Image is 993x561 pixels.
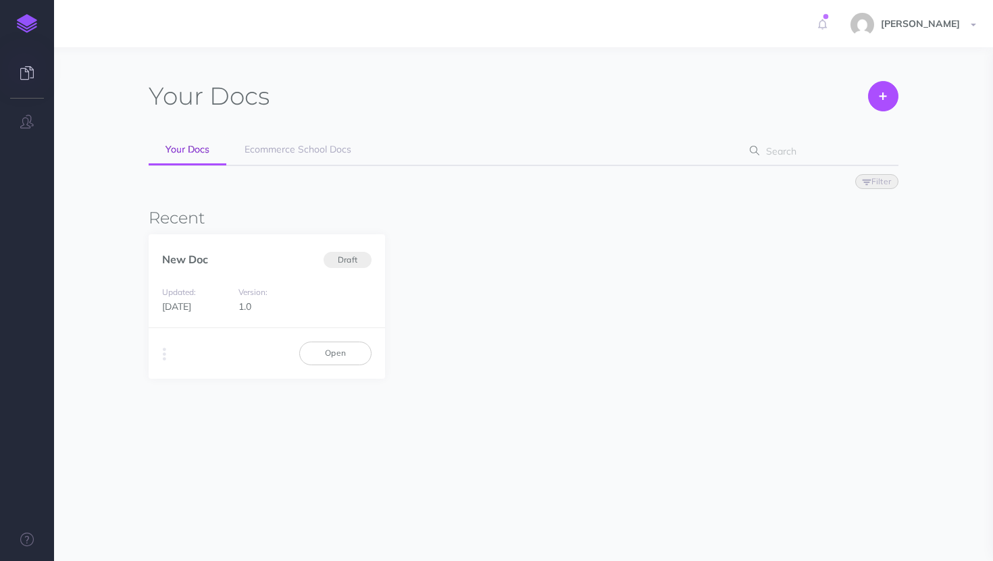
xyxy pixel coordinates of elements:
span: Ecommerce School Docs [245,143,351,155]
a: Your Docs [149,135,226,165]
h3: Recent [149,209,898,227]
span: Your [149,81,203,111]
span: Your Docs [165,143,209,155]
span: 1.0 [238,300,251,313]
small: Updated: [162,287,196,297]
img: b1eb4d8dcdfd9a3639e0a52054f32c10.jpg [850,13,874,36]
a: Ecommerce School Docs [228,135,368,165]
span: [DATE] [162,300,191,313]
input: Search [762,139,877,163]
span: [PERSON_NAME] [874,18,967,30]
img: logo-mark.svg [17,14,37,33]
small: Version: [238,287,268,297]
a: New Doc [162,252,208,266]
a: Open [299,342,372,365]
button: Filter [855,174,898,189]
h1: Docs [149,81,270,111]
i: More actions [163,345,166,364]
